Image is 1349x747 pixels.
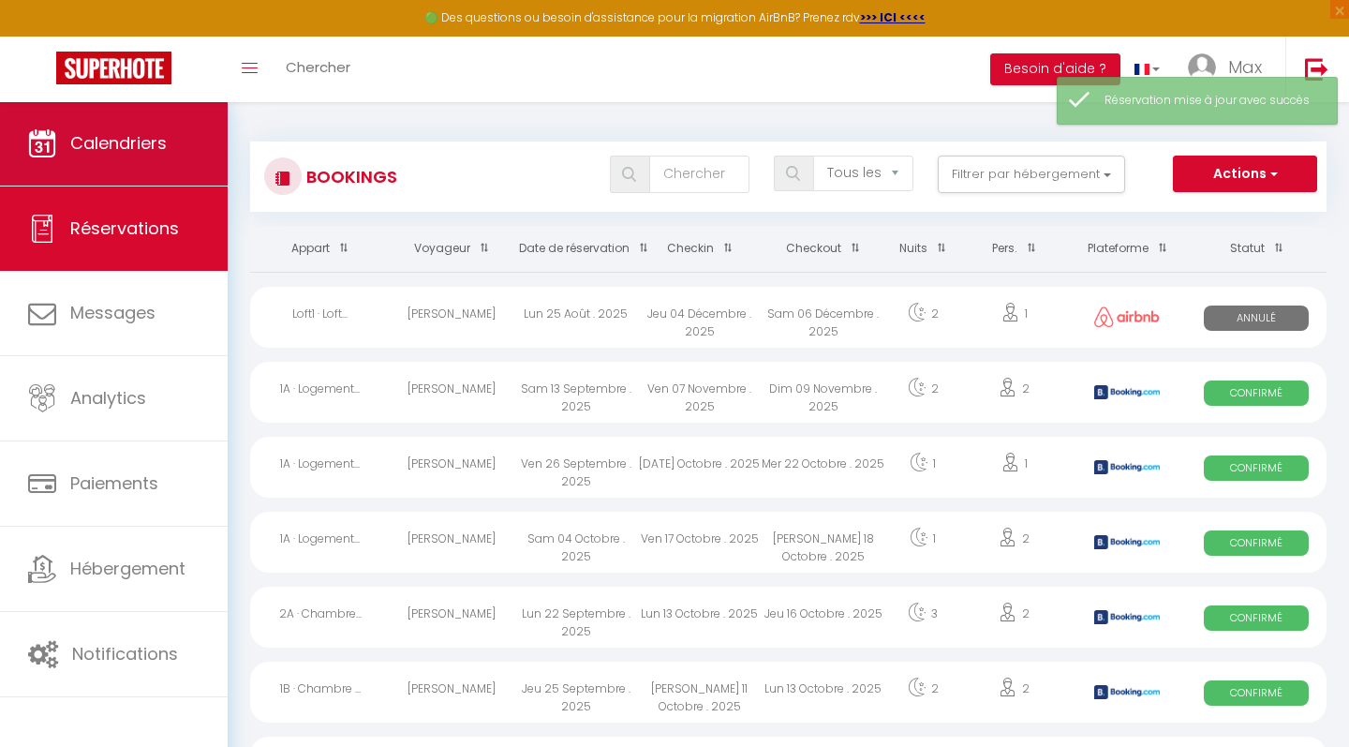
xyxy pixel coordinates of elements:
th: Sort by rentals [250,226,390,272]
span: Paiements [70,471,158,495]
a: >>> ICI <<<< [860,9,926,25]
th: Sort by guest [390,226,513,272]
span: Chercher [286,57,350,77]
input: Chercher [649,156,749,193]
th: Sort by people [960,226,1068,272]
th: Sort by channel [1068,226,1186,272]
button: Filtrer par hébergement [938,156,1125,193]
img: logout [1305,57,1328,81]
button: Besoin d'aide ? [990,53,1120,85]
span: Notifications [72,642,178,665]
span: Hébergement [70,557,185,580]
th: Sort by status [1187,226,1327,272]
h3: Bookings [302,156,397,198]
span: Max [1228,55,1262,79]
th: Sort by nights [885,226,960,272]
a: ... Max [1174,37,1285,102]
img: ... [1188,53,1216,82]
span: Calendriers [70,131,167,155]
th: Sort by checkout [762,226,885,272]
span: Analytics [70,386,146,410]
img: Super Booking [56,52,171,84]
th: Sort by checkin [638,226,762,272]
th: Sort by booking date [514,226,638,272]
div: Réservation mise à jour avec succès [1104,92,1318,110]
button: Actions [1173,156,1317,193]
span: Réservations [70,217,179,240]
span: Messages [70,301,156,324]
a: Chercher [272,37,364,102]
